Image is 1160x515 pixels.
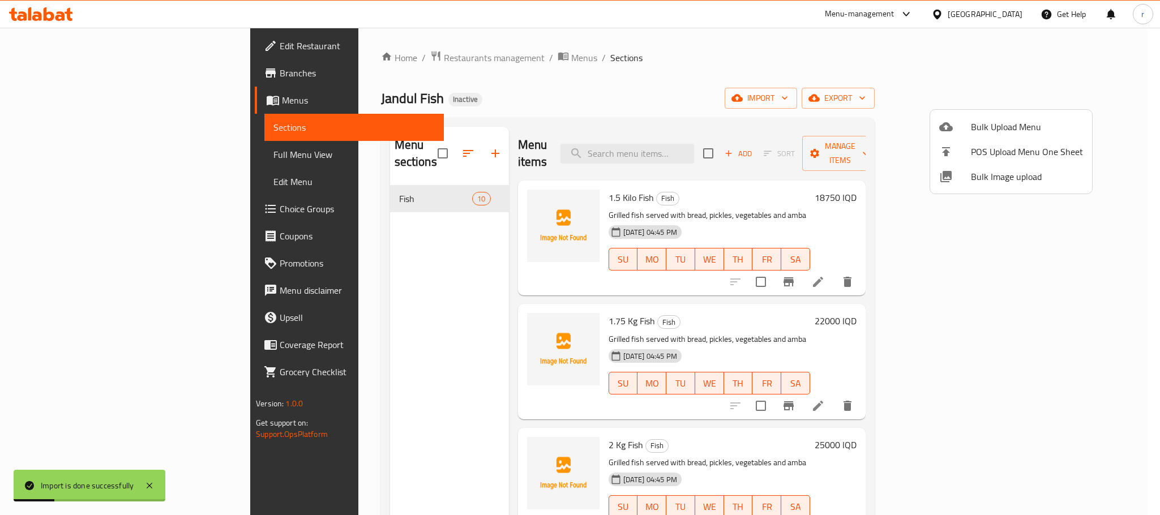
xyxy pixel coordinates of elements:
span: POS Upload Menu One Sheet [971,145,1083,158]
span: Bulk Image upload [971,170,1083,183]
span: Bulk Upload Menu [971,120,1083,134]
li: Upload bulk menu [930,114,1092,139]
li: POS Upload Menu One Sheet [930,139,1092,164]
div: Import is done successfully [41,479,134,492]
